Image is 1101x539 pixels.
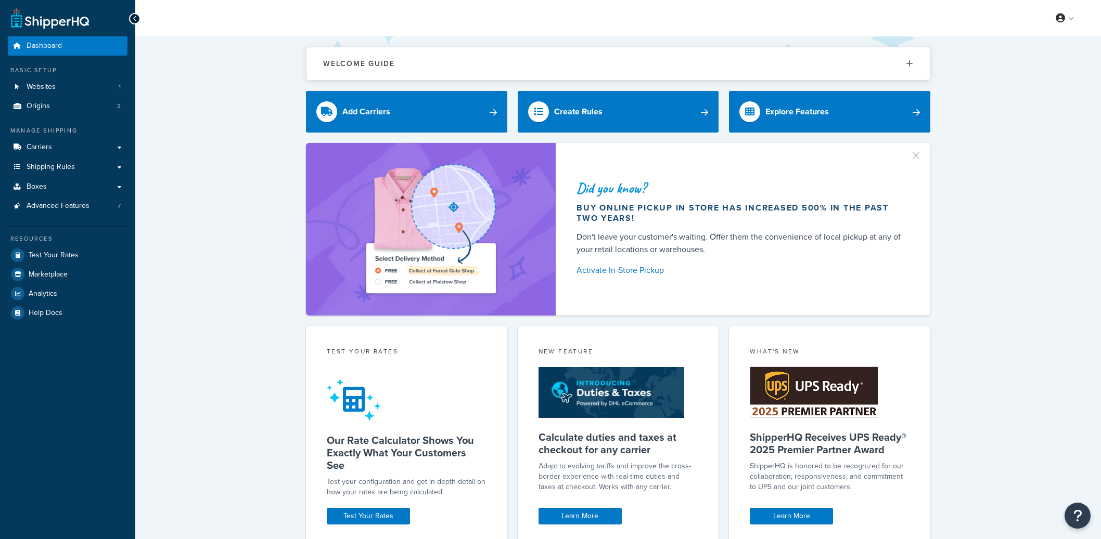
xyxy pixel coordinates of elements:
button: Open Resource Center [1065,503,1091,529]
span: Origins [27,102,50,111]
li: Advanced Features [8,196,127,216]
p: ShipperHQ is honored to be recognized for our collaboration, responsiveness, and commitment to UP... [750,461,910,492]
span: Marketplace [29,270,68,279]
a: Add Carriers [306,91,507,133]
a: Learn More [539,508,622,524]
div: Test your configuration and get in-depth detail on how your rates are being calculated. [327,477,487,497]
span: Websites [27,83,56,91]
a: Explore Features [729,91,930,133]
span: 1 [119,83,121,91]
div: What's New [750,347,910,359]
div: Did you know? [577,181,905,195]
a: Advanced Features7 [8,196,127,216]
a: Help Docs [8,304,127,322]
span: 7 [118,202,121,211]
a: Create Rules [518,91,719,133]
p: Adapt to evolving tariffs and improve the cross-border experience with real-time duties and taxes... [539,461,698,492]
a: Origins2 [8,97,127,116]
a: Test Your Rates [8,246,127,265]
h5: Calculate duties and taxes at checkout for any carrier [539,431,698,456]
a: Dashboard [8,36,127,56]
a: Test Your Rates [327,508,410,524]
button: Welcome Guide [306,47,930,80]
a: Carriers [8,138,127,157]
span: Dashboard [27,42,62,50]
a: Activate In-Store Pickup [577,263,905,278]
a: Shipping Rules [8,157,127,177]
span: Help Docs [29,309,62,318]
a: Marketplace [8,265,127,284]
span: Test Your Rates [29,251,79,260]
span: 2 [117,102,121,111]
div: New Feature [539,347,698,359]
li: Websites [8,77,127,97]
span: Boxes [27,182,47,191]
div: Add Carriers [342,104,390,119]
a: Websites1 [8,77,127,97]
span: Shipping Rules [27,163,75,172]
a: Analytics [8,284,127,303]
div: Create Rules [554,104,603,119]
div: Basic Setup [8,66,127,75]
span: Analytics [29,290,57,298]
div: Resources [8,234,127,243]
div: Buy online pickup in store has increased 500% in the past two years! [577,203,905,224]
div: Don't leave your customer's waiting. Offer them the convenience of local pickup at any of your re... [577,231,905,256]
h2: Welcome Guide [323,60,395,68]
div: Explore Features [765,104,829,119]
h5: ShipperHQ Receives UPS Ready® 2025 Premier Partner Award [750,431,910,456]
li: Origins [8,97,127,116]
div: Test your rates [327,347,487,359]
span: Carriers [27,143,52,152]
h5: Our Rate Calculator Shows You Exactly What Your Customers See [327,434,487,471]
div: Manage Shipping [8,126,127,135]
a: Learn More [750,508,833,524]
a: Boxes [8,177,127,196]
img: ad-shirt-map-b0359fc47e01cab431d101c4b569394f6a03f54285957d908178d52f29eb9668.png [337,159,525,300]
span: Advanced Features [27,202,89,211]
